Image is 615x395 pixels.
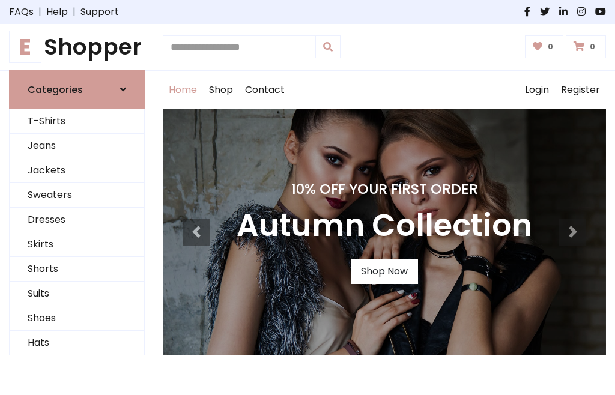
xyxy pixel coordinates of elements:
a: Shop Now [351,259,418,284]
h4: 10% Off Your First Order [237,181,532,197]
a: Help [46,5,68,19]
a: Shorts [10,257,144,282]
h1: Shopper [9,34,145,61]
a: Dresses [10,208,144,232]
a: Jeans [10,134,144,158]
a: Register [555,71,606,109]
a: 0 [566,35,606,58]
a: Skirts [10,232,144,257]
a: Sweaters [10,183,144,208]
a: 0 [525,35,564,58]
span: | [34,5,46,19]
span: E [9,31,41,63]
h3: Autumn Collection [237,207,532,244]
a: Jackets [10,158,144,183]
span: 0 [545,41,556,52]
a: Login [519,71,555,109]
a: Support [80,5,119,19]
a: Hats [10,331,144,355]
span: | [68,5,80,19]
h6: Categories [28,84,83,95]
a: FAQs [9,5,34,19]
a: EShopper [9,34,145,61]
a: Shop [203,71,239,109]
a: Shoes [10,306,144,331]
a: Home [163,71,203,109]
a: T-Shirts [10,109,144,134]
a: Suits [10,282,144,306]
a: Contact [239,71,291,109]
span: 0 [587,41,598,52]
a: Categories [9,70,145,109]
